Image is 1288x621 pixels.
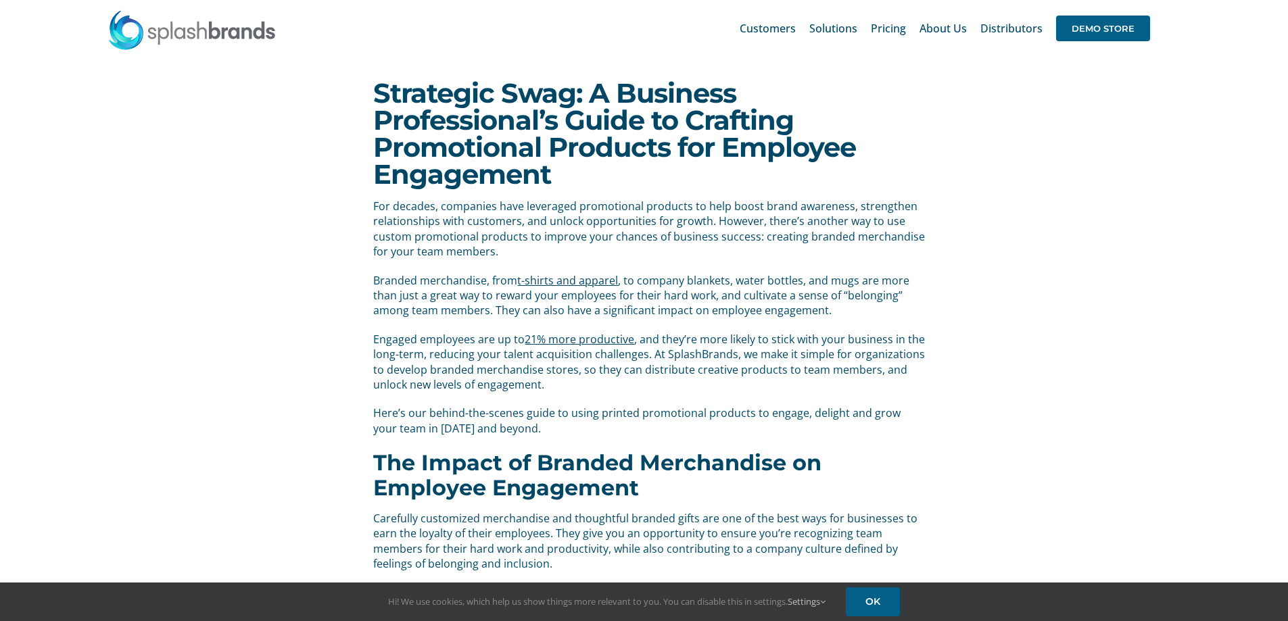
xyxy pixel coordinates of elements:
[809,23,857,34] span: Solutions
[740,23,796,34] span: Customers
[388,595,826,607] span: Hi! We use cookies, which help us show things more relevant to you. You can disable this in setti...
[373,332,925,393] p: Engaged employees are up to , and they’re more likely to stick with your business in the long-ter...
[1056,16,1150,41] span: DEMO STORE
[373,511,925,572] p: Carefully customized merchandise and thoughtful branded gifts are one of the best ways for busine...
[846,587,900,616] a: OK
[373,199,925,259] p: For decades, companies have leveraged promotional products to help boost brand awareness, strengt...
[525,332,634,347] a: 21% more productive
[788,595,826,607] a: Settings
[920,23,967,34] span: About Us
[373,405,925,436] p: Here’s our behind-the-scenes guide to using printed promotional products to engage, delight and g...
[108,9,277,50] img: SplashBrands.com Logo
[740,7,796,50] a: Customers
[1056,7,1150,50] a: DEMO STORE
[740,7,1150,50] nav: Main Menu
[517,273,618,288] a: t-shirts and apparel
[373,449,821,501] b: The Impact of Branded Merchandise on Employee Engagement
[871,23,906,34] span: Pricing
[980,23,1043,34] span: Distributors
[871,7,906,50] a: Pricing
[980,7,1043,50] a: Distributors
[373,80,914,188] h1: Strategic Swag: A Business Professional’s Guide to Crafting Promotional Products for Employee Eng...
[373,273,925,318] p: Branded merchandise, from , to company blankets, water bottles, and mugs are more than just a gre...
